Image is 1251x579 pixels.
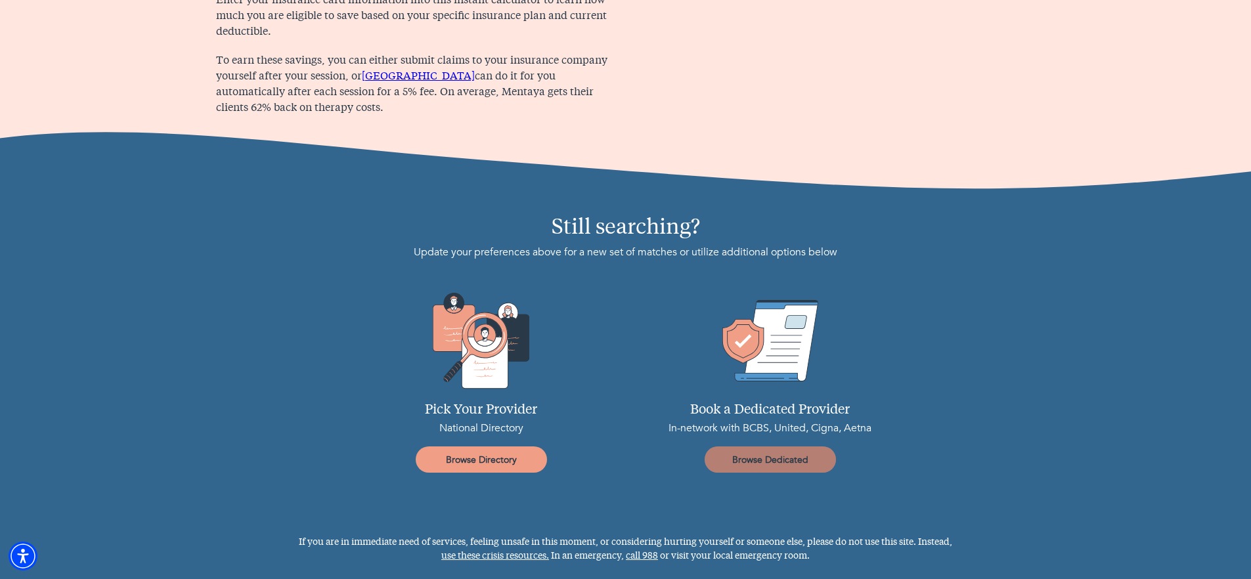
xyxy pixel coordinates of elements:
[9,542,37,570] div: Accessibility Menu
[705,446,836,473] a: Browse Dedicated
[626,400,915,420] p: Book a Dedicated Provider
[441,551,549,561] a: use these crisis resources.
[626,551,658,561] a: call 988
[279,244,973,260] p: Update your preferences above for a new set of matches or utilize additional options below
[710,454,831,466] span: Browse Dedicated
[279,536,973,563] p: If you are in immediate need of services, feeling unsafe in this moment, or considering hurting y...
[626,420,915,436] p: In-network with BCBS, United, Cigna, Aetna
[337,291,626,390] img: Pick your matches
[421,454,542,466] span: Browse Directory
[416,446,547,473] a: Browse Directory
[337,420,626,436] p: National Directory
[216,53,618,116] p: To earn these savings, you can either submit claims to your insurance company yourself after your...
[626,291,915,390] img: Dedicated
[337,400,626,420] p: Pick Your Provider
[279,213,973,244] p: Still searching?
[362,72,475,82] a: [GEOGRAPHIC_DATA]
